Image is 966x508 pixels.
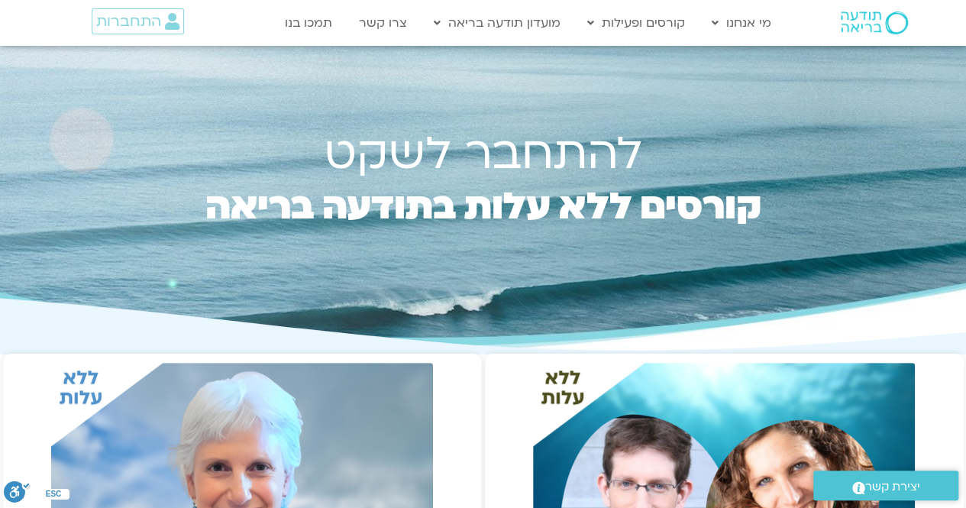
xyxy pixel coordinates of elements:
h1: להתחבר לשקט [173,134,793,175]
a: מי אנחנו [704,8,779,37]
a: קורסים ופעילות [580,8,693,37]
span: התחברות [96,13,161,30]
span: יצירת קשר [865,477,920,497]
h2: קורסים ללא עלות בתודעה בריאה [173,190,793,259]
img: תודעה בריאה [841,11,908,34]
a: יצירת קשר [813,471,958,500]
a: מועדון תודעה בריאה [426,8,568,37]
a: תמכו בנו [277,8,340,37]
a: התחברות [92,8,184,34]
a: צרו קשר [351,8,415,37]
